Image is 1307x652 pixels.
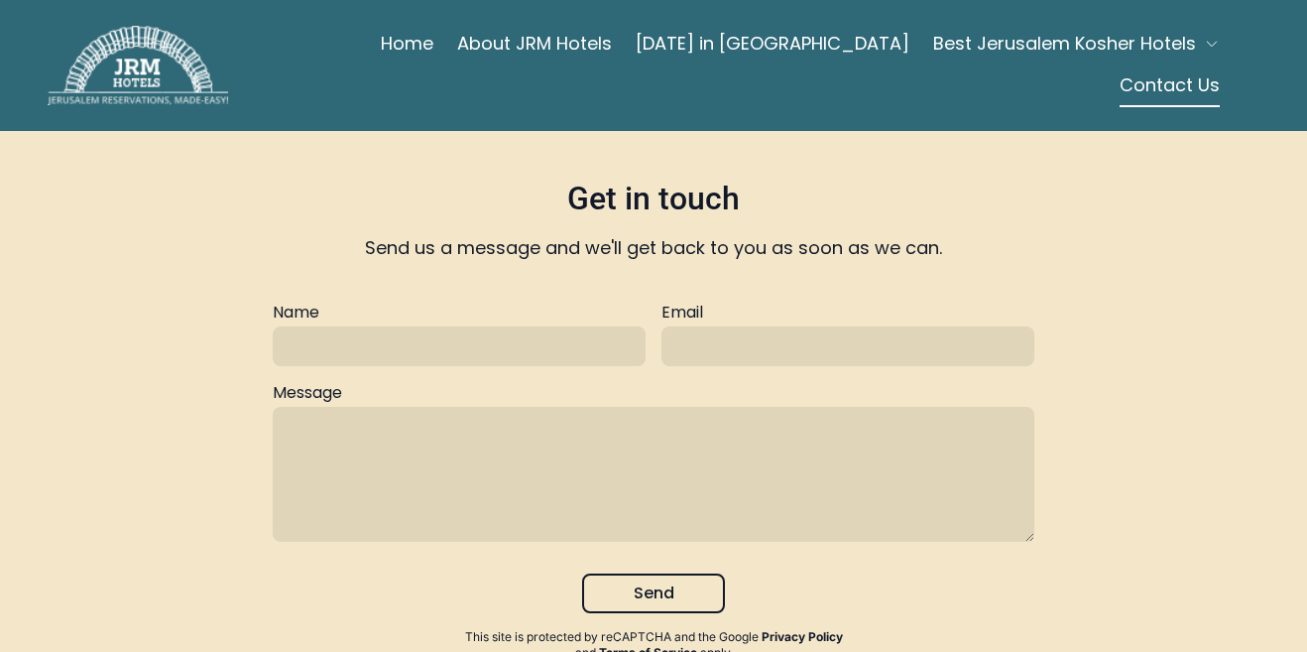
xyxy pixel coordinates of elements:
[1120,65,1220,105] a: Contact Us
[457,24,612,64] a: About JRM Hotels
[933,24,1220,64] button: Best Jerusalem Kosher Hotels
[636,24,909,64] a: [DATE] in [GEOGRAPHIC_DATA]
[273,382,1034,403] label: Message
[661,302,1034,323] label: Email
[273,302,646,323] label: Name
[933,30,1196,58] span: Best Jerusalem Kosher Hotels
[381,24,433,64] a: Home
[582,574,725,613] button: Send
[273,179,1034,226] h3: Get in touch
[48,26,228,105] img: JRM Hotels
[759,629,843,644] a: Privacy Policy
[273,234,1034,262] p: Send us a message and we'll get back to you as soon as we can.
